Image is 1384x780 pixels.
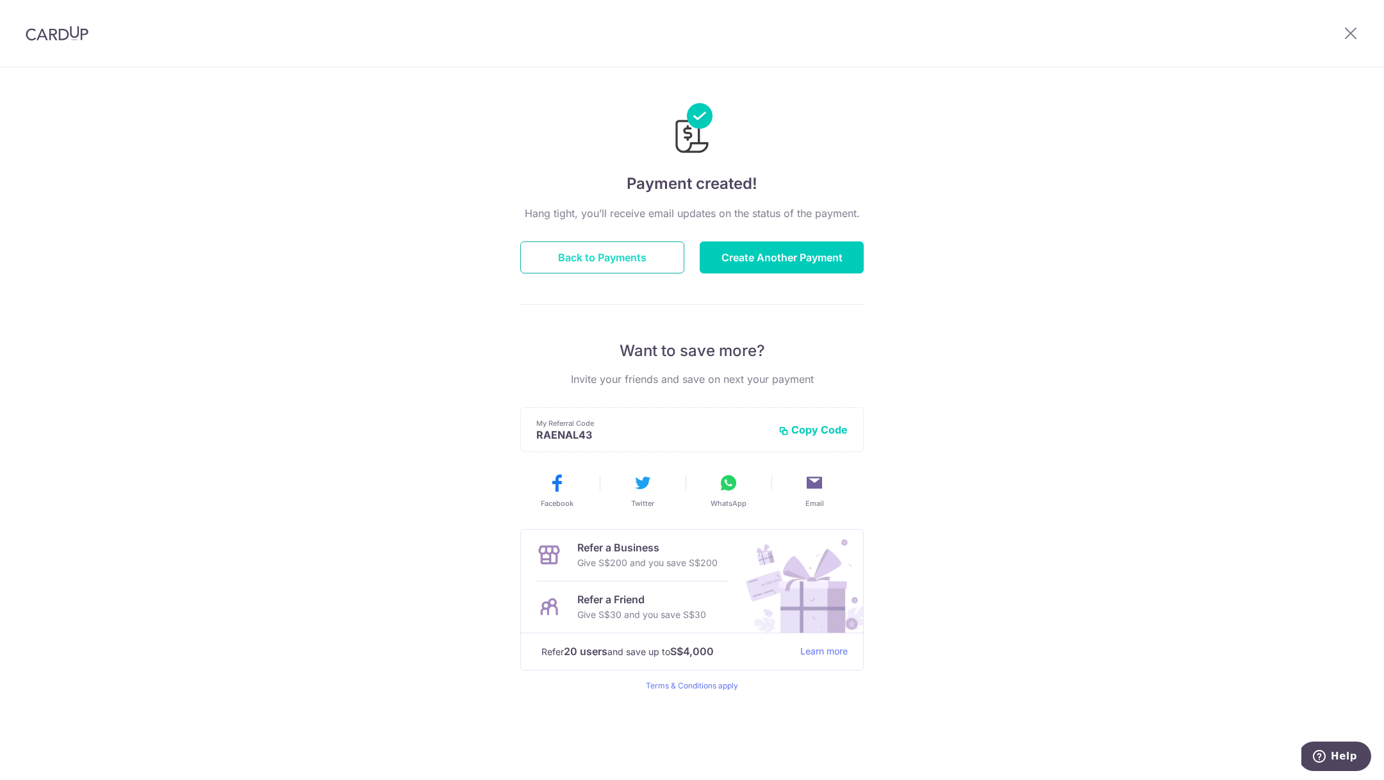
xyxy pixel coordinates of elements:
p: Hang tight, you’ll receive email updates on the status of the payment. [520,206,864,221]
iframe: Opens a widget where you can find more information [1301,742,1371,774]
a: Terms & Conditions apply [646,681,738,690]
p: My Referral Code [536,418,768,428]
a: Learn more [800,644,848,660]
button: Twitter [605,473,680,508]
span: Twitter [631,498,654,508]
button: Facebook [519,473,595,508]
p: Refer a Friend [577,592,706,607]
span: Email [805,498,824,508]
p: RAENAL43 [536,428,768,441]
button: Back to Payments [520,241,684,273]
button: WhatsApp [691,473,766,508]
strong: S$4,000 [670,644,714,659]
strong: 20 users [564,644,607,659]
span: WhatsApp [711,498,746,508]
img: Payments [671,103,713,157]
p: Give S$30 and you save S$30 [577,607,706,622]
button: Create Another Payment [700,241,864,273]
p: Want to save more? [520,341,864,361]
p: Give S$200 and you save S$200 [577,555,718,571]
h4: Payment created! [520,172,864,195]
img: Refer [734,530,863,633]
button: Email [777,473,852,508]
p: Invite your friends and save on next your payment [520,371,864,387]
img: CardUp [26,26,88,41]
span: Facebook [541,498,573,508]
p: Refer a Business [577,540,718,555]
button: Copy Code [778,423,848,436]
p: Refer and save up to [541,644,790,660]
